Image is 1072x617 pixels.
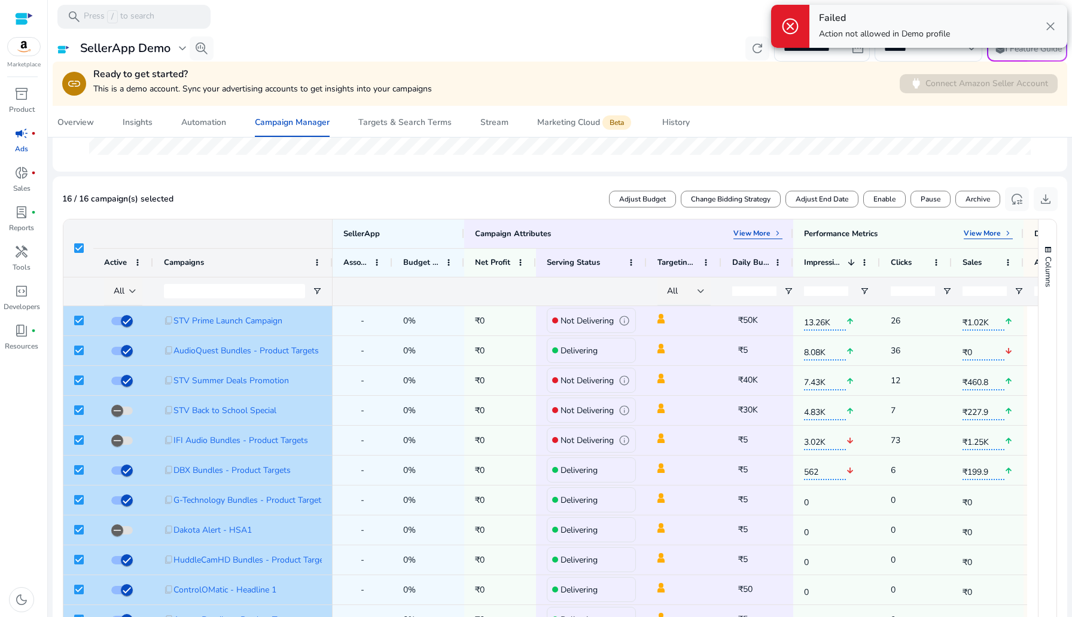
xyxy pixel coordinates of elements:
[891,578,896,602] p: 0
[738,404,758,416] span: ₹30K
[343,488,382,512] div: -
[963,580,1004,599] span: ₹0
[4,301,40,312] p: Developers
[873,194,896,204] span: Enable
[14,205,29,219] span: lab_profile
[173,338,319,363] span: AudioQuest Bundles - Product Targets
[804,257,843,268] span: Impressions
[1003,228,1013,238] span: keyboard_arrow_right
[963,520,1004,539] span: ₹0
[62,194,173,204] h5: 16 / 16 campaign(s) selected
[779,581,795,598] mat-icon: edit
[14,323,29,338] span: book_4
[164,316,173,325] span: content_copy
[1010,192,1024,206] span: reset_settings
[8,38,40,56] img: amazon.svg
[164,346,173,355] span: content_copy
[657,257,698,268] span: Targeting Type
[547,257,600,268] span: Serving Status
[403,548,416,572] span: 0%
[779,401,795,419] mat-icon: edit
[784,286,793,296] button: Open Filter Menu
[14,245,29,259] span: handyman
[173,488,325,512] span: G-Technology Bundles - Product Targets
[1004,339,1013,364] mat-icon: arrow_downward
[67,77,81,91] span: link
[1004,369,1013,393] mat-icon: arrow_upward
[804,340,846,361] span: 8.08K
[738,584,753,595] span: ₹50
[619,435,630,446] span: info
[1043,19,1058,33] span: close
[804,520,846,539] span: 0
[475,494,485,506] span: ₹0
[80,41,170,56] h3: SellerApp Demo
[403,428,416,453] span: 0%
[785,191,858,207] button: Adjust End Date
[9,222,34,233] p: Reports
[164,375,173,385] span: content_copy
[779,491,795,509] mat-icon: edit
[804,580,846,599] span: 0
[619,375,630,386] span: info
[619,405,630,416] span: info
[738,344,748,356] span: ₹5
[343,578,382,602] div: -
[804,228,878,239] div: Performance Metrics
[738,524,748,535] span: ₹5
[475,435,485,446] span: ₹0
[173,308,282,333] span: STV Prime Launch Campaign
[1014,286,1024,296] button: Open Filter Menu
[779,311,795,329] mat-icon: edit
[619,194,666,204] span: Adjust Budget
[343,398,382,423] div: -
[343,368,382,393] div: -
[475,524,485,536] span: ₹0
[1034,257,1055,268] span: ACoS
[173,368,289,393] span: STV Summer Deals Promotion
[194,41,209,56] span: search_insights
[561,308,614,333] p: Not Delivering
[804,370,846,390] span: 7.43K
[846,309,854,334] mat-icon: arrow_upward
[343,257,368,268] span: Associated Rules
[667,285,678,297] span: All
[164,555,173,564] span: content_copy
[13,183,31,194] p: Sales
[403,257,440,268] span: Budget Used
[1004,309,1013,334] mat-icon: arrow_upward
[15,143,28,154] p: Ads
[164,585,173,594] span: content_copy
[966,194,990,204] span: Archive
[343,548,382,572] div: -
[107,10,118,23] span: /
[175,41,190,56] span: expand_more
[343,228,380,239] span: SellerApp
[964,41,979,56] span: keyboard_arrow_down
[114,285,124,297] span: All
[343,458,382,482] div: -
[561,578,598,602] p: Delivering
[358,118,452,127] div: Targets & Search Terms
[963,460,1004,480] span: ₹199.9
[846,339,854,364] mat-icon: arrow_upward
[164,405,173,415] span: content_copy
[403,458,416,482] span: 0%
[773,228,782,238] span: keyboard_arrow_right
[963,340,1004,361] span: ₹0
[891,548,896,572] p: 0
[779,431,795,449] mat-icon: edit
[993,41,1007,56] span: school
[891,458,896,482] p: 6
[14,126,29,140] span: campaign
[343,308,382,333] div: -
[891,488,896,512] p: 0
[891,518,896,542] p: 0
[173,398,276,423] span: STV Back to School Special
[104,257,127,268] span: Active
[804,400,846,420] span: 4.83K
[891,338,900,363] p: 36
[921,194,940,204] span: Pause
[190,36,214,60] button: search_insights
[9,104,35,115] p: Product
